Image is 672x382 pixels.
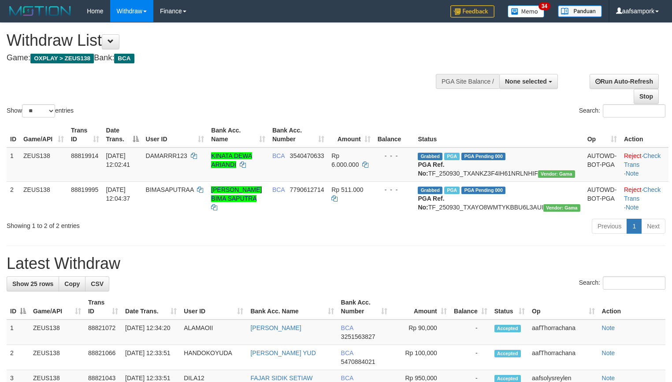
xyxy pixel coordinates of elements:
[641,219,665,234] a: Next
[620,147,668,182] td: · ·
[508,5,545,18] img: Button%20Memo.svg
[624,186,661,202] a: Check Trans
[538,170,575,178] span: Vendor URL: https://trx31.1velocity.biz
[603,104,665,118] input: Search:
[374,122,415,147] th: Balance
[338,294,391,320] th: Bank Acc. Number: activate to sort column ascending
[450,345,491,370] td: -
[85,320,122,345] td: 88821072
[106,186,130,202] span: [DATE] 12:04:37
[30,320,85,345] td: ZEUS138
[579,104,665,118] label: Search:
[634,89,659,104] a: Stop
[391,320,450,345] td: Rp 90,000
[290,152,324,159] span: Copy 3540470633 to clipboard
[602,375,615,382] a: Note
[7,320,30,345] td: 1
[7,345,30,370] td: 2
[627,219,642,234] a: 1
[7,147,20,182] td: 1
[494,350,521,357] span: Accepted
[211,186,262,202] a: [PERSON_NAME] BIMA SAPUTRA
[590,74,659,89] a: Run Auto-Refresh
[20,181,67,215] td: ZEUS138
[180,345,247,370] td: HANDOKOYUDA
[30,294,85,320] th: Game/API: activate to sort column ascending
[247,294,337,320] th: Bank Acc. Name: activate to sort column ascending
[272,152,285,159] span: BCA
[7,54,439,62] h4: Game: Bank:
[85,294,122,320] th: Trans ID: activate to sort column ascending
[7,181,20,215] td: 2
[461,153,505,160] span: PGA Pending
[543,204,580,212] span: Vendor URL: https://trx31.1velocity.biz
[331,152,359,168] span: Rp 6.000.000
[450,320,491,345] td: -
[30,54,94,63] span: OXPLAY > ZEUS138
[602,324,615,331] a: Note
[528,320,598,345] td: aafThorrachana
[91,280,104,287] span: CSV
[341,333,375,340] span: Copy 3251563827 to clipboard
[558,5,602,17] img: panduan.png
[71,152,98,159] span: 88819914
[626,204,639,211] a: Note
[626,170,639,177] a: Note
[331,186,363,193] span: Rp 511.000
[122,294,180,320] th: Date Trans.: activate to sort column ascending
[620,181,668,215] td: · ·
[142,122,208,147] th: User ID: activate to sort column ascending
[85,276,109,291] a: CSV
[499,74,558,89] button: None selected
[7,32,439,49] h1: Withdraw List
[341,375,353,382] span: BCA
[106,152,130,168] span: [DATE] 12:02:41
[208,122,269,147] th: Bank Acc. Name: activate to sort column ascending
[250,375,312,382] a: FAJAR SIDIK SETIAW
[391,294,450,320] th: Amount: activate to sort column ascending
[341,324,353,331] span: BCA
[7,294,30,320] th: ID: activate to sort column descending
[436,74,499,89] div: PGA Site Balance /
[450,5,494,18] img: Feedback.jpg
[64,280,80,287] span: Copy
[7,122,20,147] th: ID
[180,294,247,320] th: User ID: activate to sort column ascending
[250,324,301,331] a: [PERSON_NAME]
[85,345,122,370] td: 88821066
[250,349,316,356] a: [PERSON_NAME] YUD
[20,147,67,182] td: ZEUS138
[378,151,411,160] div: - - -
[122,345,180,370] td: [DATE] 12:33:51
[624,186,642,193] a: Reject
[67,122,103,147] th: Trans ID: activate to sort column ascending
[538,2,550,10] span: 34
[59,276,85,291] a: Copy
[450,294,491,320] th: Balance: activate to sort column ascending
[378,185,411,194] div: - - -
[528,345,598,370] td: aafThorrachana
[624,152,661,168] a: Check Trans
[418,153,442,160] span: Grabbed
[7,104,74,118] label: Show entries
[461,187,505,194] span: PGA Pending
[418,187,442,194] span: Grabbed
[528,294,598,320] th: Op: activate to sort column ascending
[444,153,460,160] span: Marked by aafsolysreylen
[290,186,324,193] span: Copy 7790612714 to clipboard
[30,345,85,370] td: ZEUS138
[7,276,59,291] a: Show 25 rows
[328,122,374,147] th: Amount: activate to sort column ascending
[341,349,353,356] span: BCA
[22,104,55,118] select: Showentries
[418,195,444,211] b: PGA Ref. No:
[12,280,53,287] span: Show 25 rows
[505,78,547,85] span: None selected
[122,320,180,345] td: [DATE] 12:34:20
[146,152,187,159] span: DAMARRR123
[444,187,460,194] span: Marked by aafsolysreylen
[584,147,620,182] td: AUTOWD-BOT-PGA
[269,122,328,147] th: Bank Acc. Number: activate to sort column ascending
[414,147,583,182] td: TF_250930_TXANKZ3F4IH61NRLNHIF
[584,122,620,147] th: Op: activate to sort column ascending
